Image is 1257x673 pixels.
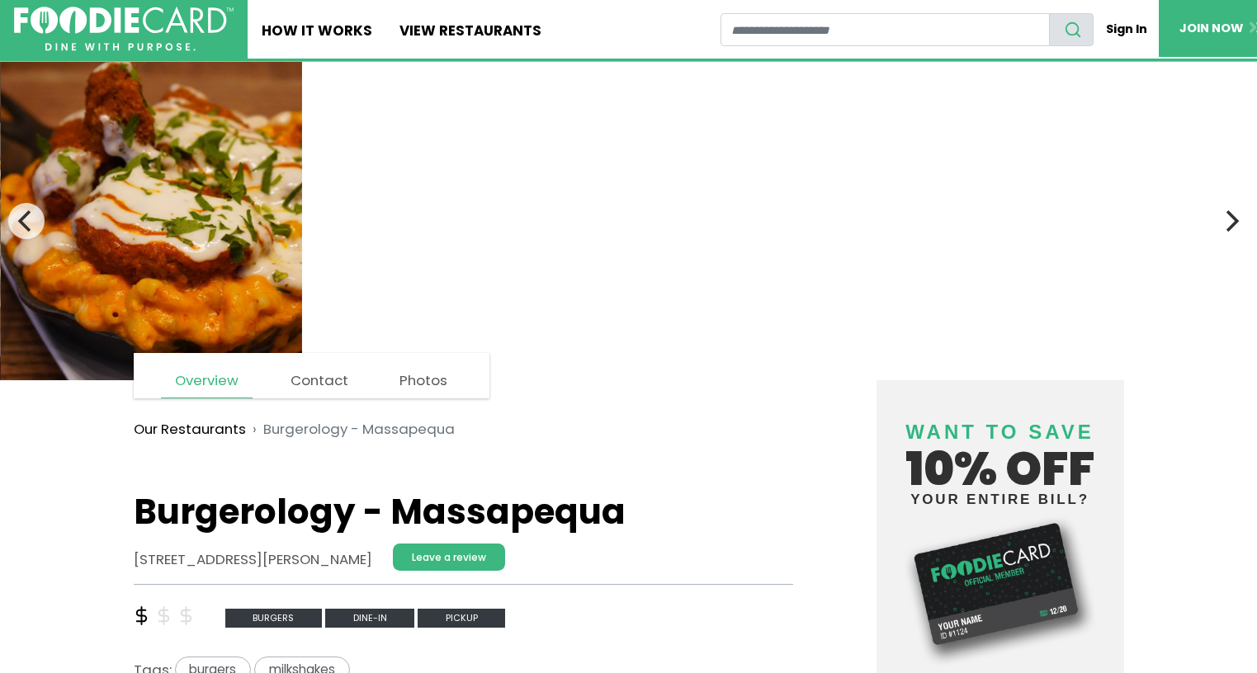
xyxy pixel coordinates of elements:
button: Previous [8,203,45,239]
nav: page links [134,353,489,399]
h1: Burgerology - Massapequa [134,492,793,533]
span: burgers [225,609,322,628]
a: Dine-in [325,606,418,626]
span: Pickup [418,609,505,628]
span: Dine-in [325,609,414,628]
small: your entire bill? [890,492,1109,506]
button: search [1049,13,1094,46]
li: Burgerology - Massapequa [246,419,456,440]
a: Leave a review [393,544,505,570]
address: [STREET_ADDRESS][PERSON_NAME] [134,549,372,570]
a: Overview [161,363,253,398]
h4: 10% off [890,400,1109,506]
a: Photos [386,363,462,398]
img: FoodieCard; Eat, Drink, Save, Donate [14,7,234,51]
input: restaurant search [721,13,1050,46]
a: Pickup [418,606,505,626]
span: Want to save [905,421,1094,443]
img: Foodie Card [890,515,1109,667]
a: Contact [276,363,362,398]
a: Our Restaurants [134,419,246,440]
button: Next [1212,203,1249,239]
nav: breadcrumb [134,408,793,450]
a: Sign In [1094,13,1159,45]
a: burgers [225,606,325,626]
